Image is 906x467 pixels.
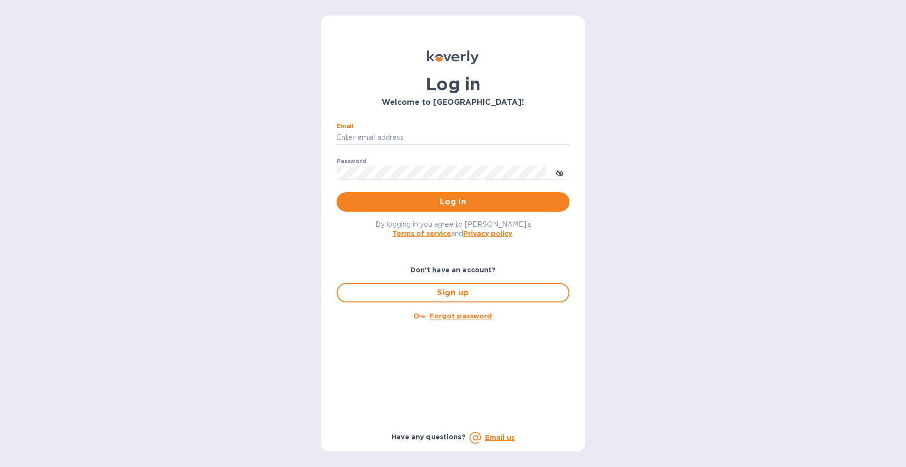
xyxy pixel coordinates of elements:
input: Enter email address [337,131,569,145]
a: Terms of service [392,230,451,237]
a: Email us [485,434,515,441]
img: Koverly [427,50,479,64]
span: Log in [344,196,562,208]
label: Password [337,158,366,164]
button: Sign up [337,283,569,302]
b: Don't have an account? [410,266,496,274]
button: toggle password visibility [550,163,569,182]
span: By logging in you agree to [PERSON_NAME]'s and . [375,220,531,237]
label: Email [337,123,354,129]
h1: Log in [337,74,569,94]
button: Log in [337,192,569,212]
b: Have any questions? [391,433,466,441]
u: Forgot password [429,312,492,320]
h3: Welcome to [GEOGRAPHIC_DATA]! [337,98,569,107]
a: Privacy policy [463,230,512,237]
span: Sign up [345,287,561,299]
